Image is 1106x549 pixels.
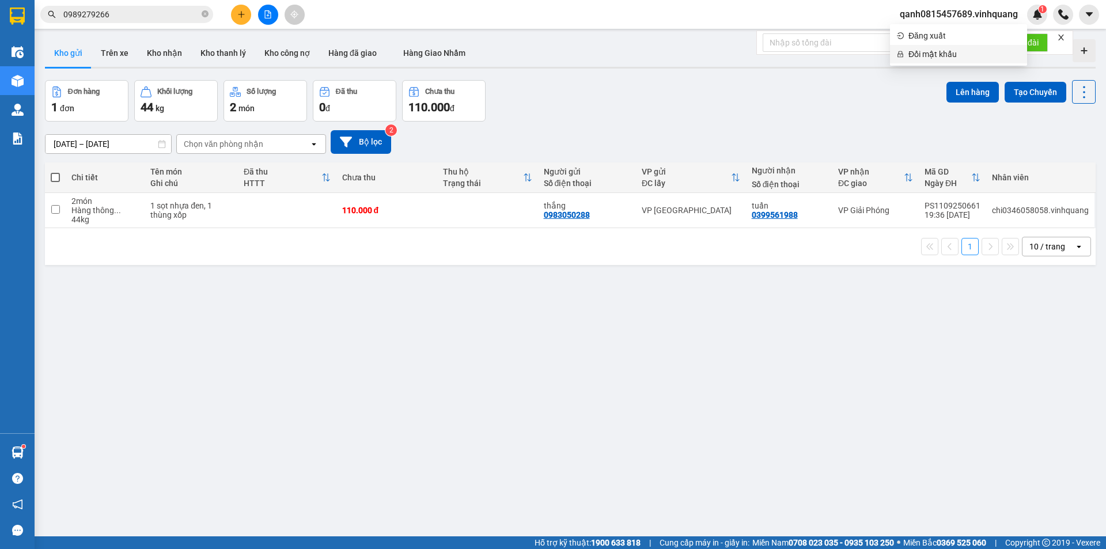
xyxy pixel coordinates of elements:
div: VP gửi [642,167,731,176]
div: Thu hộ [443,167,523,176]
div: Đơn hàng [68,88,100,96]
div: VP Giải Phóng [838,206,913,215]
div: Khối lượng [157,88,192,96]
div: 44 kg [71,215,139,224]
div: chi0346058058.vinhquang [992,206,1089,215]
div: 0983050288 [544,210,590,219]
span: kg [156,104,164,113]
span: plus [237,10,245,18]
button: Trên xe [92,39,138,67]
button: Kho công nợ [255,39,319,67]
sup: 1 [1039,5,1047,13]
button: Kho gửi [45,39,92,67]
span: Cung cấp máy in - giấy in: [660,536,749,549]
img: warehouse-icon [12,46,24,58]
div: Hàng thông thường, Hàng thông thường [71,206,139,215]
strong: 0708 023 035 - 0935 103 250 [789,538,894,547]
span: Đổi mật khẩu [908,48,1020,60]
div: tuấn [752,201,827,210]
span: close-circle [202,9,209,20]
span: 110.000 [408,100,450,114]
span: Hỗ trợ kỹ thuật: [535,536,641,549]
div: thắng [544,201,631,210]
span: món [238,104,255,113]
button: Đã thu0đ [313,80,396,122]
button: Bộ lọc [331,130,391,154]
span: đ [325,104,330,113]
div: Người gửi [544,167,631,176]
img: icon-new-feature [1032,9,1043,20]
button: 1 [961,238,979,255]
button: Số lượng2món [224,80,307,122]
div: HTTT [244,179,321,188]
div: Ghi chú [150,179,232,188]
img: phone-icon [1058,9,1069,20]
div: Chi tiết [71,173,139,182]
div: Ngày ĐH [925,179,971,188]
sup: 2 [385,124,397,136]
div: Tên món [150,167,232,176]
button: Kho nhận [138,39,191,67]
span: Miền Nam [752,536,894,549]
button: Tạo Chuyến [1005,82,1066,103]
div: Số lượng [247,88,276,96]
span: close [1057,33,1065,41]
span: copyright [1042,539,1050,547]
button: Chưa thu110.000đ [402,80,486,122]
button: file-add [258,5,278,25]
sup: 1 [22,445,25,448]
button: Lên hàng [946,82,999,103]
span: message [12,525,23,536]
div: 0399561988 [752,210,798,219]
th: Toggle SortBy [919,162,986,193]
th: Toggle SortBy [238,162,336,193]
th: Toggle SortBy [636,162,746,193]
strong: 1900 633 818 [591,538,641,547]
button: Kho thanh lý [191,39,255,67]
img: warehouse-icon [12,104,24,116]
span: đ [450,104,454,113]
div: 1 sọt nhựa đen, 1 thùng xốp [150,201,232,219]
div: 19:36 [DATE] [925,210,980,219]
span: Miền Bắc [903,536,986,549]
span: đơn [60,104,74,113]
span: ... [114,206,121,215]
button: aim [285,5,305,25]
div: ĐC giao [838,179,904,188]
span: login [897,32,904,39]
span: qanh0815457689.vinhquang [891,7,1027,21]
span: close-circle [202,10,209,17]
button: plus [231,5,251,25]
div: ĐC lấy [642,179,731,188]
div: PS1109250661 [925,201,980,210]
span: caret-down [1084,9,1094,20]
input: Select a date range. [46,135,171,153]
button: caret-down [1079,5,1099,25]
span: 44 [141,100,153,114]
span: file-add [264,10,272,18]
svg: open [1074,242,1084,251]
input: Nhập số tổng đài [763,33,964,52]
div: Chọn văn phòng nhận [184,138,263,150]
div: Chưa thu [425,88,454,96]
div: Đã thu [244,167,321,176]
div: 110.000 đ [342,206,431,215]
div: Trạng thái [443,179,523,188]
span: | [649,536,651,549]
div: Số điện thoại [752,180,827,189]
span: Đăng xuất [908,29,1020,42]
strong: 0369 525 060 [937,538,986,547]
button: Đơn hàng1đơn [45,80,128,122]
div: Người nhận [752,166,827,175]
div: Mã GD [925,167,971,176]
th: Toggle SortBy [832,162,919,193]
span: | [995,536,997,549]
span: 0 [319,100,325,114]
img: warehouse-icon [12,446,24,459]
button: Khối lượng44kg [134,80,218,122]
div: VP [GEOGRAPHIC_DATA] [642,206,740,215]
span: 1 [1040,5,1044,13]
span: 1 [51,100,58,114]
span: aim [290,10,298,18]
svg: open [309,139,319,149]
